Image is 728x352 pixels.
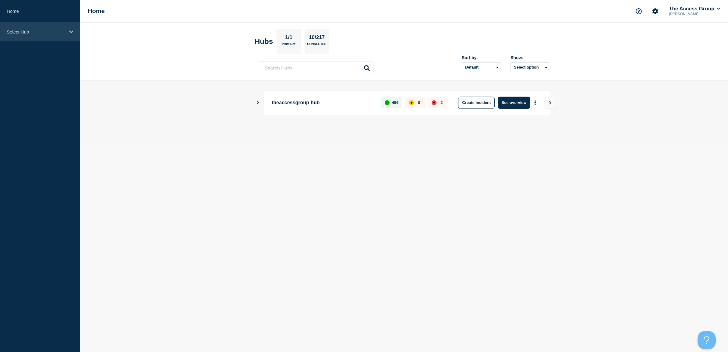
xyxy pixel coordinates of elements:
div: down [432,100,436,105]
iframe: Help Scout Beacon - Open [698,331,716,349]
div: Show: [511,55,550,60]
p: Connected [307,42,326,49]
p: theaccessgroup-hub [272,97,374,109]
h2: Hubs [255,37,273,46]
select: Sort by [462,62,501,72]
p: 456 [392,100,399,105]
div: Sort by: [462,55,501,60]
p: Select Hub [7,29,65,34]
div: up [385,100,390,105]
p: 2 [440,100,443,105]
button: View [544,97,556,109]
button: Account settings [649,5,662,18]
input: Search Hubs [258,62,373,74]
button: Select option [511,62,550,72]
p: 1/1 [283,34,295,42]
h1: Home [88,8,105,15]
button: Show Connected Hubs [256,100,260,105]
p: 10/217 [307,34,327,42]
div: affected [409,100,414,105]
button: Create incident [458,97,495,109]
button: See overview [498,97,530,109]
button: Support [632,5,645,18]
p: Primary [282,42,296,49]
p: 0 [418,100,420,105]
p: [PERSON_NAME] [668,12,721,16]
button: The Access Group [668,6,721,12]
button: More actions [531,97,539,108]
